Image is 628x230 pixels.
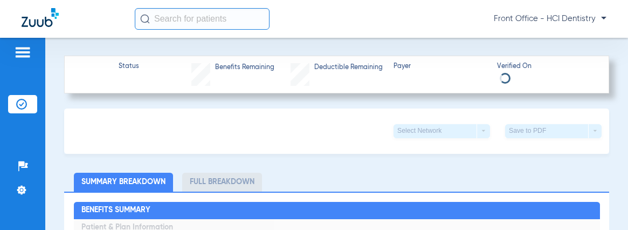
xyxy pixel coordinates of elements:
span: Status [119,62,139,72]
span: Payer [394,62,488,72]
span: Deductible Remaining [314,63,383,73]
img: Search Icon [140,14,150,24]
span: Verified On [497,62,591,72]
iframe: Chat Widget [574,178,628,230]
li: Summary Breakdown [74,173,173,192]
img: hamburger-icon [14,46,31,59]
span: Front Office - HCI Dentistry [494,13,606,24]
li: Full Breakdown [182,173,262,192]
input: Search for patients [135,8,270,30]
h2: Benefits Summary [74,202,600,219]
span: Benefits Remaining [215,63,274,73]
img: Zuub Logo [22,8,59,27]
